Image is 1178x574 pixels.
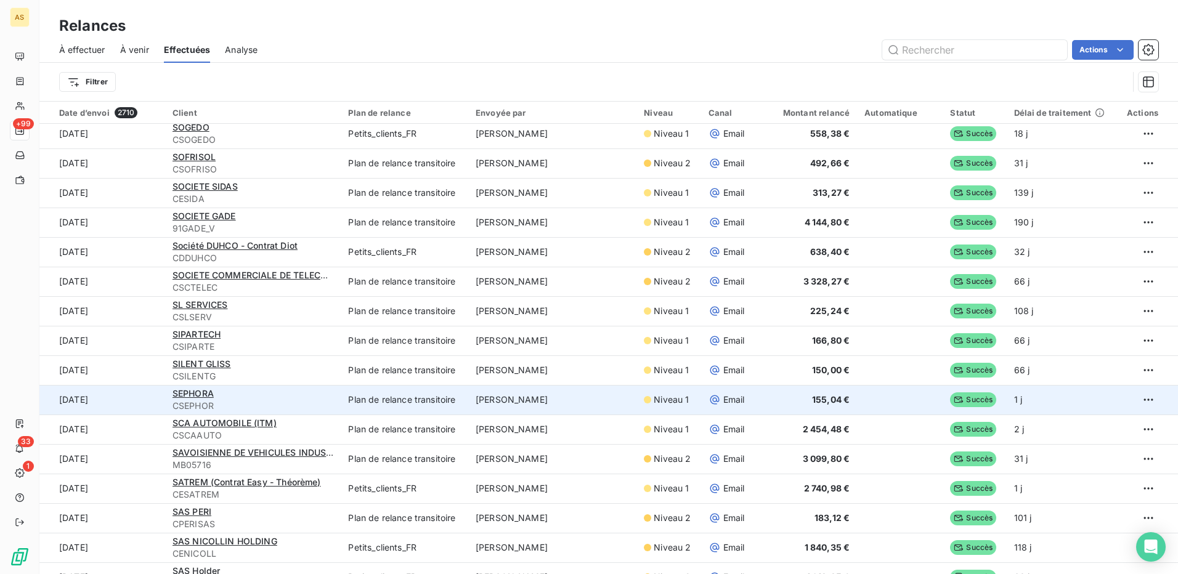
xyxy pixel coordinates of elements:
span: Email [723,453,745,465]
span: 3 328,27 € [803,276,850,286]
td: [PERSON_NAME] [468,414,636,444]
td: [DATE] [39,148,165,178]
td: [DATE] [39,355,165,385]
span: Niveau 2 [654,157,691,169]
span: Email [723,512,745,524]
td: Plan de relance transitoire [341,326,468,355]
td: [DATE] [39,503,165,533]
td: 108 j [1007,296,1117,326]
span: Email [723,423,745,435]
span: Email [723,187,745,199]
td: Plan de relance transitoire [341,385,468,414]
span: Niveau 2 [654,246,691,258]
td: Petits_clients_FR [341,119,468,148]
td: Petits_clients_FR [341,237,468,267]
span: CESATREM [173,488,334,501]
span: Succès [950,185,996,200]
span: SIPARTECH [173,329,221,339]
td: [DATE] [39,208,165,237]
div: Envoyée par [476,108,629,118]
span: Niveau 1 [654,187,689,199]
td: 1 j [1007,385,1117,414]
td: [DATE] [39,385,165,414]
td: [DATE] [39,237,165,267]
button: Filtrer [59,72,116,92]
span: 91GADE_V [173,222,334,235]
span: Email [723,482,745,495]
span: Niveau 2 [654,453,691,465]
td: [PERSON_NAME] [468,385,636,414]
div: Automatique [864,108,935,118]
span: 558,38 € [810,128,850,139]
span: SCA AUTOMOBILE (ITM) [173,418,277,428]
td: Plan de relance transitoire [341,296,468,326]
td: [DATE] [39,119,165,148]
span: Succès [950,245,996,259]
td: [PERSON_NAME] [468,119,636,148]
span: SAS NICOLLIN HOLDING [173,536,277,546]
span: Email [723,541,745,554]
span: CSCTELEC [173,281,334,294]
td: [PERSON_NAME] [468,533,636,562]
span: Email [723,364,745,376]
td: [PERSON_NAME] [468,148,636,178]
span: 2710 [115,107,138,118]
span: SAVOISIENNE DE VEHICULES INDUSTRIELS [173,447,355,458]
td: [PERSON_NAME] [468,474,636,503]
span: Email [723,157,745,169]
td: 31 j [1007,444,1117,474]
td: [PERSON_NAME] [468,326,636,355]
span: À effectuer [59,44,105,56]
span: Succès [950,304,996,318]
span: Succès [950,451,996,466]
td: 31 j [1007,148,1117,178]
span: Niveau 1 [654,394,689,406]
td: 18 j [1007,119,1117,148]
span: Niveau 2 [654,512,691,524]
span: Niveau 2 [654,541,691,554]
span: 155,04 € [812,394,850,405]
span: Succès [950,422,996,437]
td: [DATE] [39,326,165,355]
td: 101 j [1007,503,1117,533]
td: Plan de relance transitoire [341,355,468,385]
span: Niveau 1 [654,216,689,228]
span: Client [173,108,197,118]
span: Niveau 1 [654,127,689,140]
div: AS [10,7,30,27]
div: Canal [709,108,749,118]
td: Plan de relance transitoire [341,208,468,237]
span: 638,40 € [810,246,850,257]
span: Succès [950,156,996,171]
span: Succès [950,392,996,407]
span: Succès [950,363,996,378]
span: Niveau 1 [654,305,689,317]
span: Succès [950,481,996,496]
span: CSCAAUTO [173,429,334,442]
span: Succès [950,511,996,525]
div: Plan de relance [348,108,461,118]
span: 1 840,35 € [805,542,850,552]
td: Petits_clients_FR [341,474,468,503]
span: SL SERVICES [173,299,228,310]
td: 66 j [1007,355,1117,385]
span: Société DUHCO - Contrat Diot [173,240,298,251]
span: Effectuées [164,44,211,56]
td: 2 j [1007,414,1117,444]
div: Niveau [644,108,693,118]
span: 150,00 € [812,365,850,375]
td: [PERSON_NAME] [468,267,636,296]
td: Plan de relance transitoire [341,444,468,474]
span: Email [723,127,745,140]
button: Actions [1072,40,1134,60]
td: Plan de relance transitoire [341,503,468,533]
span: Email [723,246,745,258]
span: 4 144,80 € [805,217,850,227]
span: Niveau 1 [654,334,689,347]
input: Rechercher [882,40,1067,60]
span: Succès [950,274,996,289]
span: CSIPARTE [173,341,334,353]
h3: Relances [59,15,126,37]
td: [PERSON_NAME] [468,237,636,267]
span: Succès [950,215,996,230]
